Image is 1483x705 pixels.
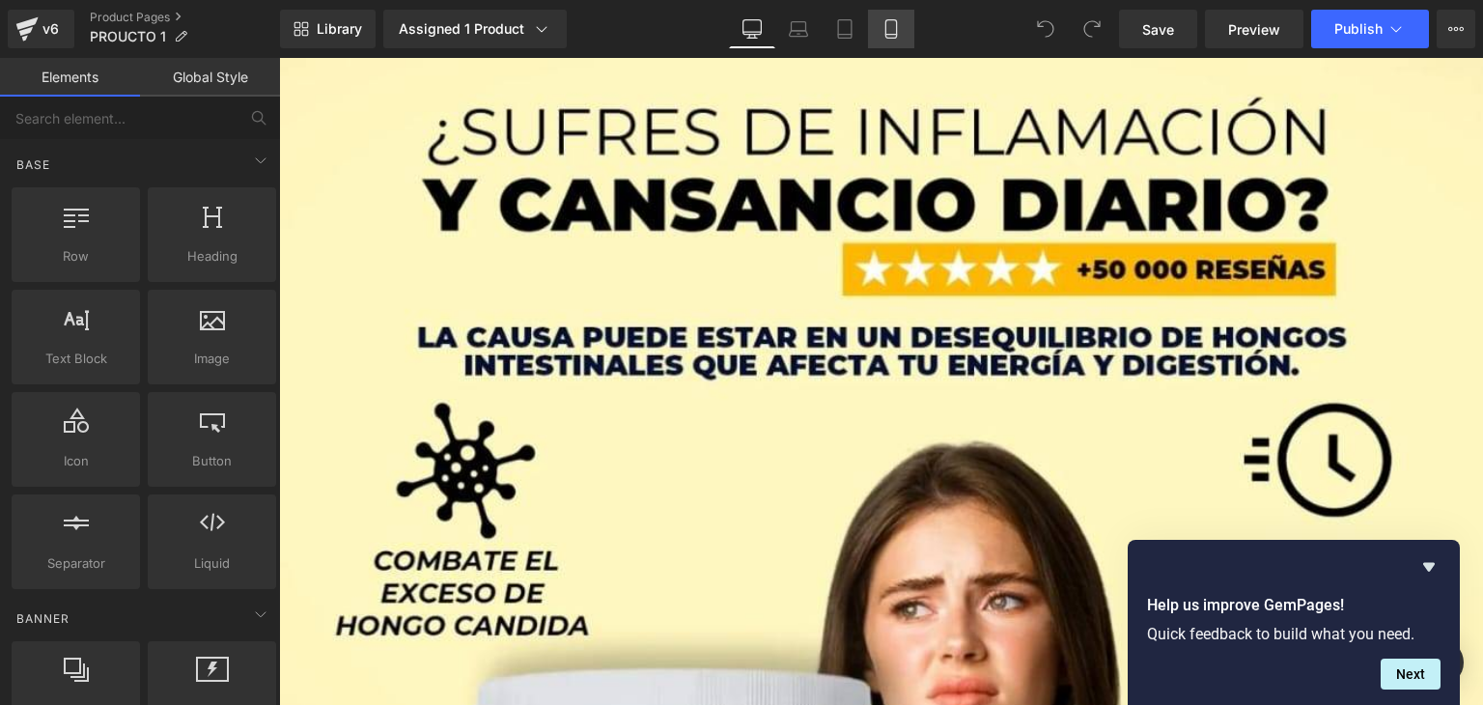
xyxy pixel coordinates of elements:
[1228,19,1280,40] span: Preview
[1381,659,1441,690] button: Next question
[1147,625,1441,643] p: Quick feedback to build what you need.
[1417,555,1441,578] button: Hide survey
[822,10,868,48] a: Tablet
[1437,10,1475,48] button: More
[1026,10,1065,48] button: Undo
[90,10,280,25] a: Product Pages
[90,29,166,44] span: PROUCTO 1
[1147,555,1441,690] div: Help us improve GemPages!
[1311,10,1429,48] button: Publish
[17,553,134,574] span: Separator
[868,10,914,48] a: Mobile
[1334,21,1383,37] span: Publish
[17,349,134,369] span: Text Block
[729,10,775,48] a: Desktop
[280,10,376,48] a: New Library
[775,10,822,48] a: Laptop
[140,58,280,97] a: Global Style
[1142,19,1174,40] span: Save
[399,19,551,39] div: Assigned 1 Product
[14,155,52,174] span: Base
[17,451,134,471] span: Icon
[1073,10,1111,48] button: Redo
[39,16,63,42] div: v6
[154,349,270,369] span: Image
[154,246,270,267] span: Heading
[1147,594,1441,617] h2: Help us improve GemPages!
[154,553,270,574] span: Liquid
[17,246,134,267] span: Row
[317,20,362,38] span: Library
[1205,10,1303,48] a: Preview
[154,451,270,471] span: Button
[14,609,71,628] span: Banner
[8,10,74,48] a: v6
